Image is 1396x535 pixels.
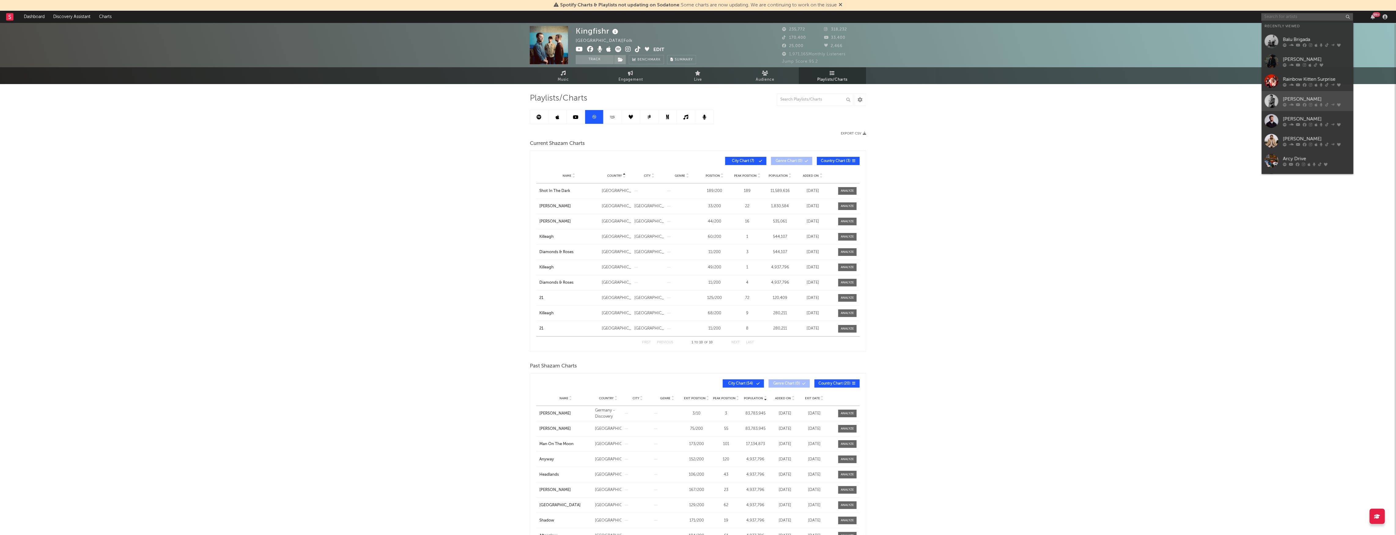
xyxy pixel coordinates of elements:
[1373,12,1380,17] div: 99 +
[777,94,853,106] input: Search Playlists/Charts
[1262,111,1354,131] a: [PERSON_NAME]
[539,280,599,286] a: Diamonds & Roses
[683,518,710,524] div: 171 / 200
[683,411,710,417] div: 3 / 10
[706,174,720,178] span: Position
[723,379,764,388] button: City Chart(54)
[560,3,837,8] span: : Some charts are now updating. We are continuing to work on the issue
[732,67,799,84] a: Audience
[539,203,599,209] a: [PERSON_NAME]
[597,67,664,84] a: Engagement
[700,326,729,332] div: 11 / 200
[539,502,592,508] a: [GEOGRAPHIC_DATA]
[801,472,828,478] div: [DATE]
[782,52,846,56] span: 1,971,165 Monthly Listeners
[560,397,568,400] span: Name
[637,56,661,64] span: Benchmark
[733,310,762,316] div: 9
[539,234,599,240] a: Killeagh
[1262,71,1354,91] a: Rainbow Kitten Surprise
[782,36,806,40] span: 170,400
[602,219,631,225] div: [GEOGRAPHIC_DATA]
[782,60,818,64] span: Jump Score: 95.2
[539,518,592,524] a: Shadow
[539,472,592,478] div: Headlands
[539,310,599,316] a: Killeagh
[1283,56,1350,63] div: [PERSON_NAME]
[595,487,622,493] div: [GEOGRAPHIC_DATA]
[1262,151,1354,171] a: Arcy Drive
[595,518,622,524] div: [GEOGRAPHIC_DATA]
[539,264,599,271] a: Killeagh
[1262,91,1354,111] a: [PERSON_NAME]
[539,487,592,493] a: [PERSON_NAME]
[821,159,851,163] span: Country Chart ( 3 )
[576,37,640,45] div: [GEOGRAPHIC_DATA] | Folk
[803,174,819,178] span: Added On
[1283,95,1350,103] div: [PERSON_NAME]
[633,397,639,400] span: City
[644,174,651,178] span: City
[539,411,592,417] a: [PERSON_NAME]
[805,397,820,400] span: Exit Date
[713,441,739,447] div: 101
[530,95,587,102] span: Playlists/Charts
[684,397,706,400] span: Exit Position
[634,310,664,316] div: [GEOGRAPHIC_DATA]
[824,28,847,31] span: 318,232
[765,219,795,225] div: 535,061
[539,219,599,225] a: [PERSON_NAME]
[1283,155,1350,162] div: Arcy Drive
[675,174,685,178] span: Genre
[1262,171,1354,190] a: [PERSON_NAME]
[801,518,828,524] div: [DATE]
[798,249,828,255] div: [DATE]
[801,487,828,493] div: [DATE]
[700,188,729,194] div: 189 / 200
[1371,14,1375,19] button: 99+
[727,382,755,386] span: City Chart ( 54 )
[801,456,828,463] div: [DATE]
[799,67,866,84] a: Playlists/Charts
[801,502,828,508] div: [DATE]
[818,382,851,386] span: Country Chart ( 20 )
[700,249,729,255] div: 11 / 200
[1265,23,1350,30] div: Recently Viewed
[801,426,828,432] div: [DATE]
[772,487,798,493] div: [DATE]
[539,456,592,463] a: Anyway
[733,326,762,332] div: 8
[563,174,572,178] span: Name
[818,76,848,83] span: Playlists/Charts
[765,295,795,301] div: 120,409
[602,295,631,301] div: [GEOGRAPHIC_DATA]
[634,234,664,240] div: [GEOGRAPHIC_DATA]
[798,219,828,225] div: [DATE]
[1283,135,1350,142] div: [PERSON_NAME]
[576,26,620,36] div: Kingfishr
[742,518,769,524] div: 4,937,796
[694,76,702,83] span: Live
[642,341,651,344] button: First
[1262,131,1354,151] a: [PERSON_NAME]
[539,426,592,432] div: [PERSON_NAME]
[713,426,739,432] div: 55
[595,426,622,432] div: [GEOGRAPHIC_DATA]
[713,472,739,478] div: 43
[700,295,729,301] div: 125 / 200
[744,397,763,400] span: Population
[733,188,762,194] div: 189
[576,55,614,64] button: Track
[683,426,710,432] div: 75 / 200
[700,219,729,225] div: 44 / 200
[746,341,754,344] button: Last
[602,310,631,316] div: [GEOGRAPHIC_DATA]
[695,341,698,344] span: to
[772,411,798,417] div: [DATE]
